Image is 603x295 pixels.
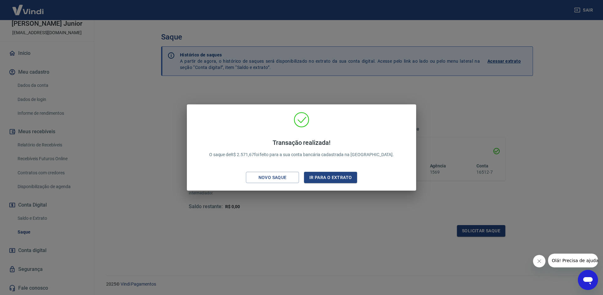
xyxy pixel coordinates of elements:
[209,139,394,146] h4: Transação realizada!
[578,270,598,290] iframe: Botão para abrir a janela de mensagens
[209,139,394,158] p: O saque de R$ 2.571,67 foi feito para a sua conta bancária cadastrada na [GEOGRAPHIC_DATA].
[251,174,294,182] div: Novo saque
[533,255,546,267] iframe: Fechar mensagem
[304,172,357,183] button: Ir para o extrato
[246,172,299,183] button: Novo saque
[548,254,598,267] iframe: Mensagem da empresa
[4,4,53,9] span: Olá! Precisa de ajuda?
